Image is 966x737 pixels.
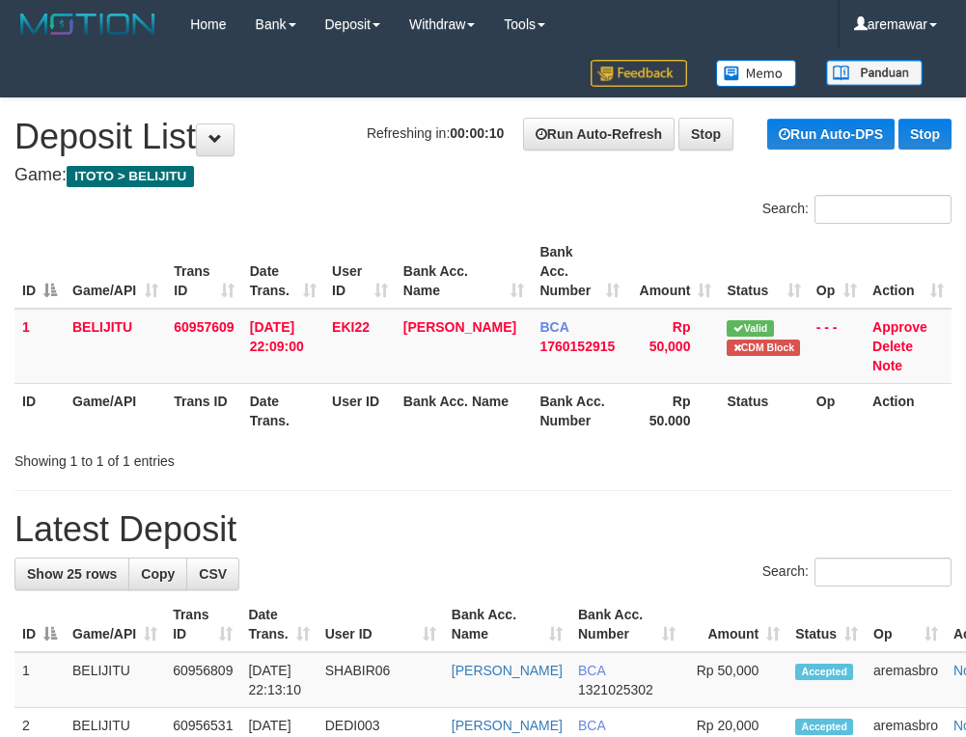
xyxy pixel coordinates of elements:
[403,319,516,335] a: [PERSON_NAME]
[762,558,952,587] label: Search:
[872,319,927,335] a: Approve
[14,10,161,39] img: MOTION_logo.png
[14,383,65,438] th: ID
[814,195,952,224] input: Search:
[627,383,720,438] th: Rp 50.000
[14,597,65,652] th: ID: activate to sort column descending
[367,125,504,141] span: Refreshing in:
[787,597,866,652] th: Status: activate to sort column ascending
[898,119,952,150] a: Stop
[14,118,952,156] h1: Deposit List
[14,309,65,384] td: 1
[65,309,166,384] td: BELIJITU
[795,664,853,680] span: Accepted
[396,383,533,438] th: Bank Acc. Name
[719,383,808,438] th: Status
[872,339,913,354] a: Delete
[809,309,865,384] td: - - -
[250,319,304,354] span: [DATE] 22:09:00
[539,339,615,354] span: Copy 1760152915 to clipboard
[523,118,675,150] a: Run Auto-Refresh
[627,234,720,309] th: Amount: activate to sort column ascending
[452,718,563,733] a: [PERSON_NAME]
[591,60,687,87] img: Feedback.jpg
[65,383,166,438] th: Game/API
[317,652,444,708] td: SHABIR06
[317,597,444,652] th: User ID: activate to sort column ascending
[866,597,946,652] th: Op: activate to sort column ascending
[578,682,653,697] span: Copy 1321025302 to clipboard
[166,234,241,309] th: Trans ID: activate to sort column ascending
[14,558,129,590] a: Show 25 rows
[683,597,787,652] th: Amount: activate to sort column ascending
[27,566,117,582] span: Show 25 rows
[450,125,504,141] strong: 00:00:10
[814,558,952,587] input: Search:
[452,663,563,678] a: [PERSON_NAME]
[719,234,808,309] th: Status: activate to sort column ascending
[795,719,853,735] span: Accepted
[396,234,533,309] th: Bank Acc. Name: activate to sort column ascending
[539,319,568,335] span: BCA
[678,118,733,150] a: Stop
[532,234,627,309] th: Bank Acc. Number: activate to sort column ascending
[332,319,370,335] span: EKI22
[240,597,317,652] th: Date Trans.: activate to sort column ascending
[165,652,240,708] td: 60956809
[578,663,605,678] span: BCA
[165,597,240,652] th: Trans ID: activate to sort column ascending
[727,340,800,356] span: Transfer CDM blocked
[716,60,797,87] img: Button%20Memo.svg
[809,383,865,438] th: Op
[570,597,683,652] th: Bank Acc. Number: activate to sort column ascending
[166,383,241,438] th: Trans ID
[762,195,952,224] label: Search:
[242,383,324,438] th: Date Trans.
[186,558,239,590] a: CSV
[14,444,388,471] div: Showing 1 to 1 of 1 entries
[65,652,165,708] td: BELIJITU
[14,234,65,309] th: ID: activate to sort column descending
[532,383,627,438] th: Bank Acc. Number
[578,718,605,733] span: BCA
[727,320,773,337] span: Valid transaction
[324,234,396,309] th: User ID: activate to sort column ascending
[242,234,324,309] th: Date Trans.: activate to sort column ascending
[65,234,166,309] th: Game/API: activate to sort column ascending
[826,60,923,86] img: panduan.png
[14,652,65,708] td: 1
[174,319,234,335] span: 60957609
[872,358,902,373] a: Note
[128,558,187,590] a: Copy
[65,597,165,652] th: Game/API: activate to sort column ascending
[809,234,865,309] th: Op: activate to sort column ascending
[324,383,396,438] th: User ID
[865,234,952,309] th: Action: activate to sort column ascending
[199,566,227,582] span: CSV
[767,119,895,150] a: Run Auto-DPS
[14,510,952,549] h1: Latest Deposit
[14,166,952,185] h4: Game:
[67,166,194,187] span: ITOTO > BELIJITU
[141,566,175,582] span: Copy
[866,652,946,708] td: aremasbro
[240,652,317,708] td: [DATE] 22:13:10
[444,597,570,652] th: Bank Acc. Name: activate to sort column ascending
[683,652,787,708] td: Rp 50,000
[865,383,952,438] th: Action
[649,319,691,354] span: Rp 50,000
